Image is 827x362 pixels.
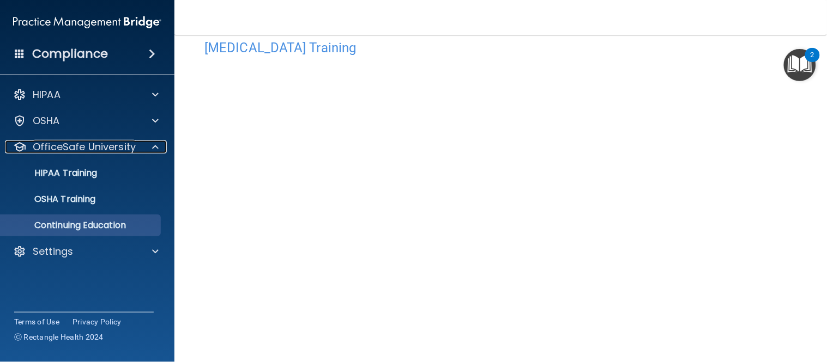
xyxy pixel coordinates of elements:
[13,114,159,127] a: OSHA
[7,168,97,179] p: HIPAA Training
[784,49,816,81] button: Open Resource Center, 2 new notifications
[33,245,73,258] p: Settings
[7,194,95,205] p: OSHA Training
[33,114,60,127] p: OSHA
[7,220,156,231] p: Continuing Education
[73,316,122,327] a: Privacy Policy
[13,140,159,154] a: OfficeSafe University
[13,11,161,33] img: PMB logo
[33,88,61,101] p: HIPAA
[14,316,59,327] a: Terms of Use
[13,245,159,258] a: Settings
[33,140,136,154] p: OfficeSafe University
[14,332,104,342] span: Ⓒ Rectangle Health 2024
[204,41,797,55] h4: [MEDICAL_DATA] Training
[811,55,814,69] div: 2
[32,46,108,62] h4: Compliance
[13,88,159,101] a: HIPAA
